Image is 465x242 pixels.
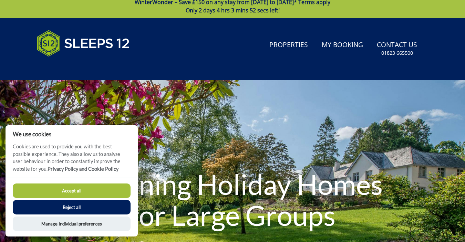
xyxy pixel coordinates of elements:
[6,143,138,178] p: Cookies are used to provide you with the best possible experience. They also allow us to analyse ...
[319,38,366,53] a: My Booking
[186,7,280,14] span: Only 2 days 4 hrs 3 mins 52 secs left!
[33,65,106,71] iframe: Customer reviews powered by Trustpilot
[13,200,131,214] button: Reject all
[37,26,130,61] img: Sleeps 12
[6,131,138,137] h2: We use cookies
[13,217,131,231] button: Manage Individual preferences
[48,166,118,172] a: Privacy Policy and Cookie Policy
[267,38,311,53] a: Properties
[13,183,131,198] button: Accept all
